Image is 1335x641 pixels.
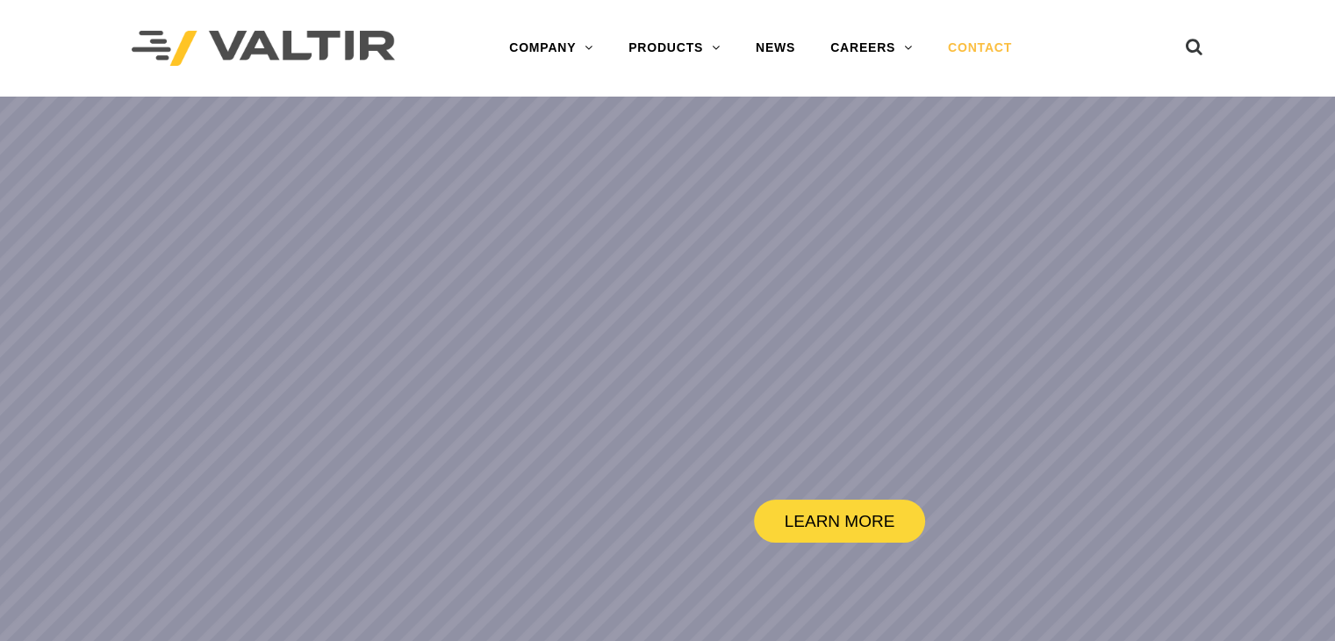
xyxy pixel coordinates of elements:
[754,500,926,543] a: LEARN MORE
[611,31,738,66] a: PRODUCTS
[492,31,611,66] a: COMPANY
[813,31,930,66] a: CAREERS
[930,31,1030,66] a: CONTACT
[132,31,395,67] img: Valtir
[738,31,813,66] a: NEWS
